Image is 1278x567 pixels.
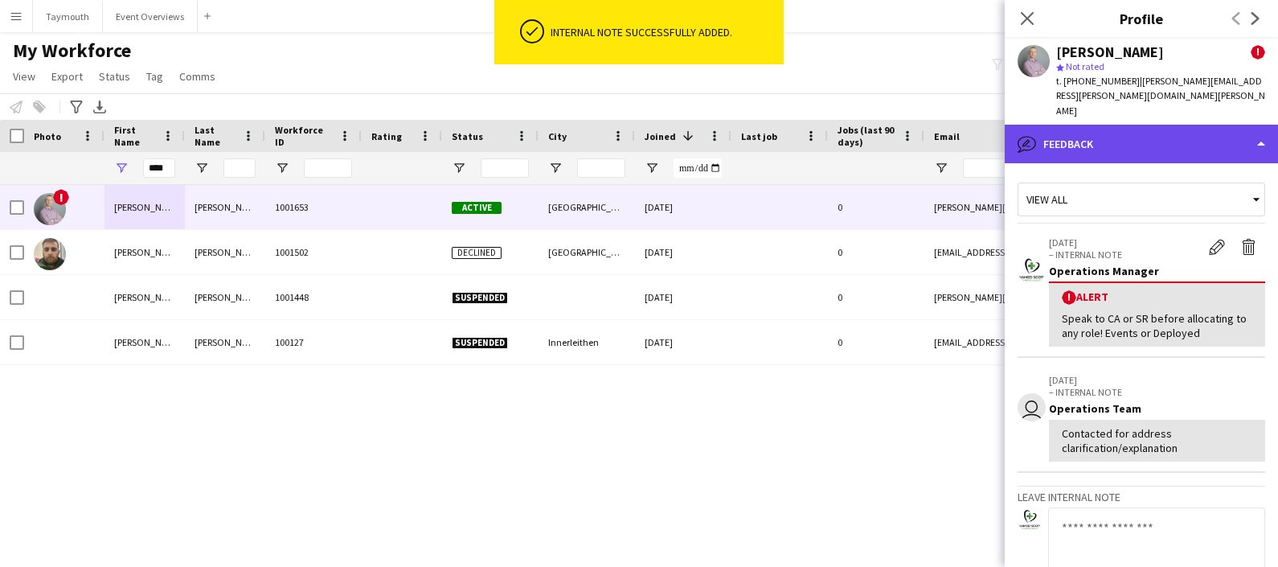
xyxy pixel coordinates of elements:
h3: Leave internal note [1018,490,1265,504]
div: [GEOGRAPHIC_DATA] [539,185,635,229]
span: ! [1062,290,1076,305]
div: [EMAIL_ADDRESS][DOMAIN_NAME] [924,230,1246,274]
div: [PERSON_NAME] [185,230,265,274]
h3: Profile [1005,8,1278,29]
span: Comms [179,69,215,84]
div: 0 [828,275,924,319]
input: Status Filter Input [481,158,529,178]
span: ! [1251,45,1265,60]
input: Workforce ID Filter Input [304,158,352,178]
input: City Filter Input [577,158,625,178]
div: [PERSON_NAME] [185,185,265,229]
div: [PERSON_NAME] [104,230,185,274]
button: Open Filter Menu [275,161,289,175]
div: [PERSON_NAME] [104,320,185,364]
input: Joined Filter Input [674,158,722,178]
button: Open Filter Menu [645,161,659,175]
span: Declined [452,247,502,259]
div: Internal note successfully added. [551,25,777,39]
div: [GEOGRAPHIC_DATA] [539,230,635,274]
div: [DATE] [635,230,731,274]
input: Last Name Filter Input [223,158,256,178]
span: Last Name [195,124,236,148]
button: Open Filter Menu [114,161,129,175]
button: Event Overviews [103,1,198,32]
div: [PERSON_NAME][EMAIL_ADDRESS][PERSON_NAME][DOMAIN_NAME][PERSON_NAME] [924,185,1246,229]
div: [PERSON_NAME] [1056,45,1164,60]
app-action-btn: Advanced filters [67,97,86,117]
div: Operations Team [1049,401,1265,416]
span: Tag [146,69,163,84]
div: 1001653 [265,185,362,229]
span: Status [452,130,483,142]
div: 1001502 [265,230,362,274]
span: City [548,130,567,142]
p: – INTERNAL NOTE [1049,386,1265,398]
a: Export [45,66,89,87]
span: Joined [645,130,676,142]
p: [DATE] [1049,236,1201,249]
input: First Name Filter Input [143,158,175,178]
a: Tag [140,66,170,87]
span: ! [53,189,69,205]
span: View [13,69,35,84]
div: Speak to CA or SR before allocating to any role! Events or Deployed [1062,311,1252,340]
a: Status [92,66,137,87]
span: Rating [371,130,402,142]
button: Open Filter Menu [548,161,563,175]
span: View all [1026,192,1067,207]
div: 1001448 [265,275,362,319]
span: | [PERSON_NAME][EMAIL_ADDRESS][PERSON_NAME][DOMAIN_NAME][PERSON_NAME] [1056,75,1265,116]
a: Comms [173,66,222,87]
p: [DATE] [1049,374,1265,386]
div: [PERSON_NAME][EMAIL_ADDRESS][PERSON_NAME][DOMAIN_NAME][PERSON_NAME] [924,275,1246,319]
div: [PERSON_NAME] [104,185,185,229]
span: Last job [741,130,777,142]
input: Email Filter Input [963,158,1236,178]
div: [DATE] [635,185,731,229]
span: Active [452,202,502,214]
span: First Name [114,124,156,148]
div: 0 [828,230,924,274]
button: Taymouth [33,1,103,32]
div: [DATE] [635,275,731,319]
div: Innerleithen [539,320,635,364]
img: gary sheppard [34,193,66,225]
div: 100127 [265,320,362,364]
span: Workforce ID [275,124,333,148]
button: Open Filter Menu [934,161,948,175]
span: Not rated [1066,60,1104,72]
div: Feedback [1005,125,1278,163]
span: Suspended [452,337,508,349]
span: My Workforce [13,39,131,63]
div: [DATE] [635,320,731,364]
div: 0 [828,320,924,364]
span: Email [934,130,960,142]
span: Export [51,69,83,84]
span: t. [PHONE_NUMBER] [1056,75,1140,87]
div: [PERSON_NAME] [185,275,265,319]
div: 0 [828,185,924,229]
span: Status [99,69,130,84]
button: Open Filter Menu [452,161,466,175]
div: [PERSON_NAME] [185,320,265,364]
span: Photo [34,130,61,142]
span: Jobs (last 90 days) [838,124,895,148]
a: View [6,66,42,87]
div: Alert [1062,290,1252,305]
p: – INTERNAL NOTE [1049,249,1201,261]
div: Contacted for address clarification/explanation [1062,426,1252,455]
img: Gary Penders [34,238,66,270]
span: Suspended [452,292,508,304]
app-action-btn: Export XLSX [90,97,109,117]
button: Open Filter Menu [195,161,209,175]
div: Operations Manager [1049,264,1265,278]
div: [PERSON_NAME] [104,275,185,319]
div: [EMAIL_ADDRESS][DOMAIN_NAME] [924,320,1246,364]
